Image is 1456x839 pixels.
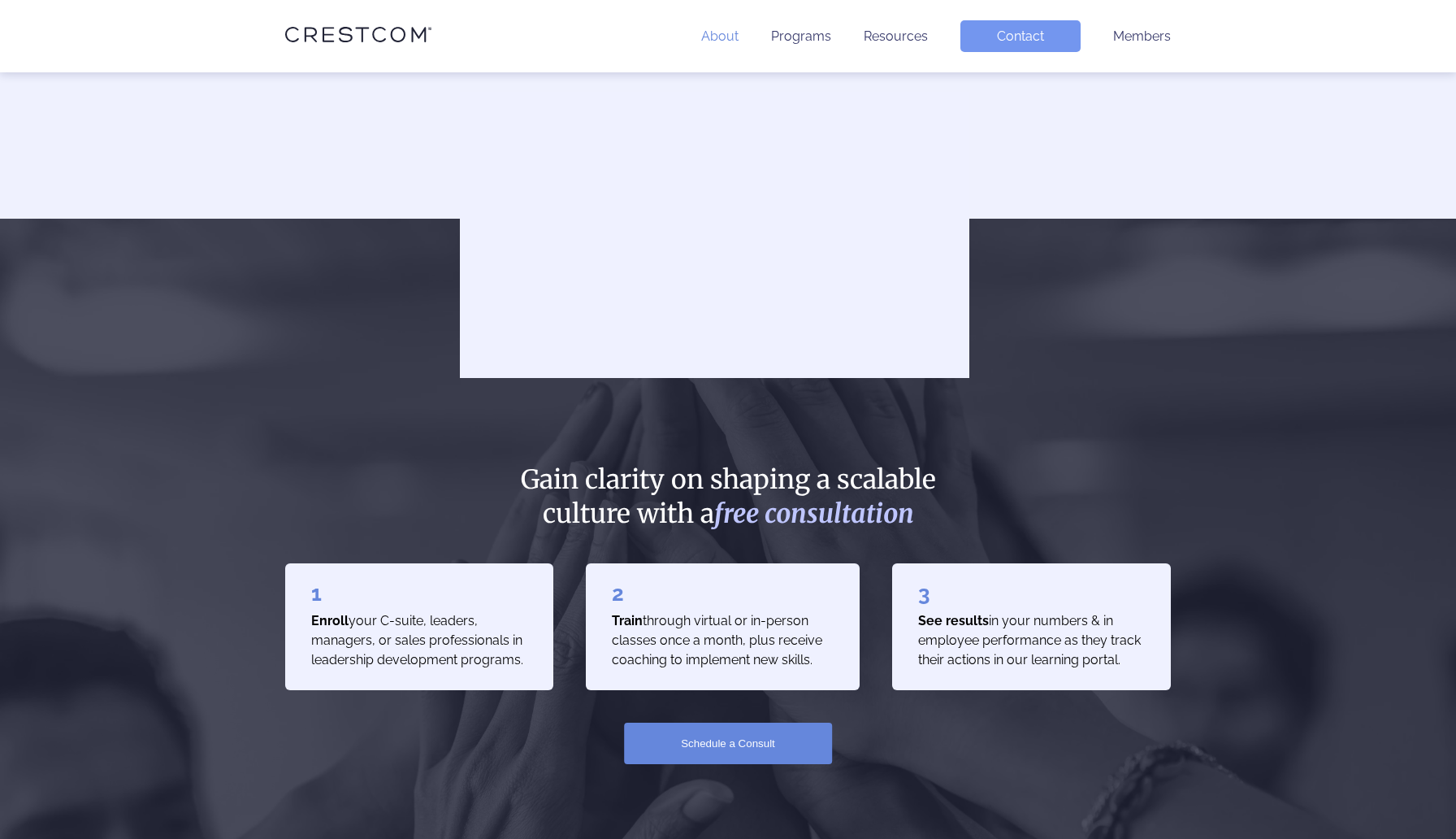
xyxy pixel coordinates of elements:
[311,613,349,628] strong: Enroll
[892,563,1171,690] div: in your numbers & in employee performance as they track their actions in our learning portal.
[714,498,914,530] i: free consultation
[624,723,832,764] button: Schedule a Consult
[612,613,643,628] strong: Train
[612,584,834,603] div: 2
[586,563,860,690] div: through virtual or in-person classes once a month, plus receive coaching to implement new skills.
[460,92,969,379] iframe: Video: How could Crestcom impact your team?
[864,28,928,44] a: Resources
[311,584,527,603] div: 1
[486,463,971,531] h4: Gain clarity on shaping a scalable culture with a
[918,613,989,628] strong: See results
[701,28,739,44] a: About
[960,20,1081,52] a: Contact
[1113,28,1171,44] a: Members
[918,584,1145,603] div: 3
[771,28,831,44] a: Programs
[285,563,553,690] div: your C-suite, leaders, managers, or sales professionals in leadership development programs.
